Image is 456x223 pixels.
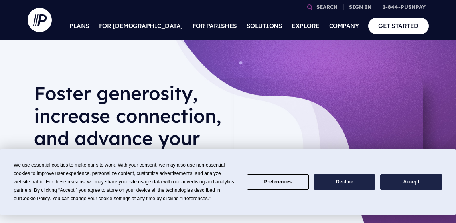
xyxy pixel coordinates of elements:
h1: Foster generosity, increase connection, and advance your mission [34,82,222,178]
a: FOR PARISHES [193,12,237,40]
a: FOR [DEMOGRAPHIC_DATA] [99,12,183,40]
a: COMPANY [329,12,359,40]
span: Cookie Policy [21,196,50,201]
a: PLANS [69,12,89,40]
a: GET STARTED [368,18,429,34]
button: Decline [314,174,375,190]
span: Preferences [182,196,208,201]
button: Accept [380,174,442,190]
button: Preferences [247,174,309,190]
a: EXPLORE [292,12,320,40]
div: We use essential cookies to make our site work. With your consent, we may also use non-essential ... [14,161,237,203]
a: SOLUTIONS [247,12,282,40]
